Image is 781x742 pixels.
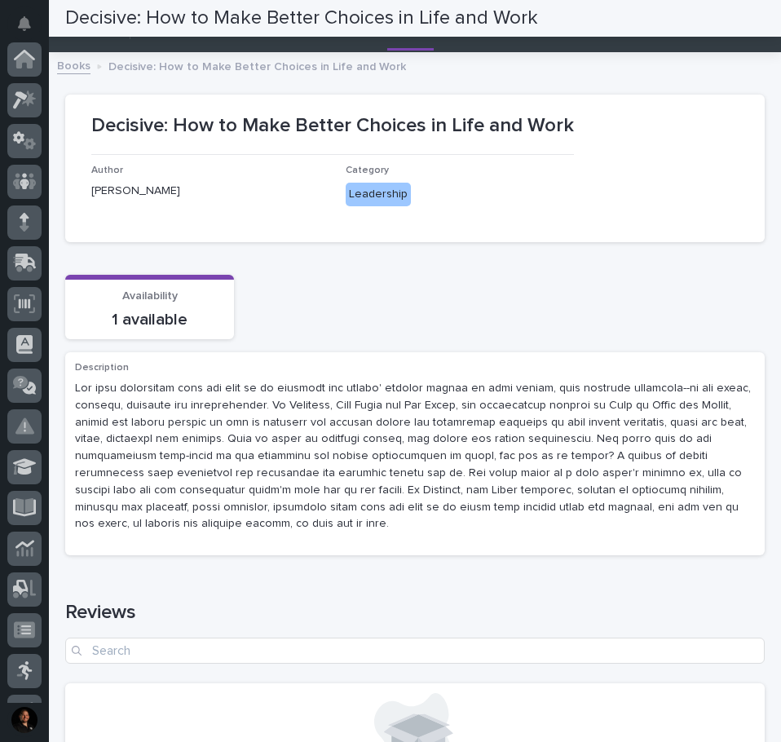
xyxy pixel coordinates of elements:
div: Notifications [20,16,42,42]
span: Availability [122,290,178,302]
h1: Reviews [65,601,765,625]
button: Notifications [7,7,42,41]
p: Lor ipsu dolorsitam cons adi elit se do eiusmodt inc utlabo' etdolor magnaa en admi veniam, quis ... [75,380,755,532]
span: Category [346,166,389,175]
p: [PERSON_NAME] [91,183,333,200]
span: Author [91,166,123,175]
p: Decisive: How to Make Better Choices in Life and Work [91,114,574,138]
p: 1 available [75,310,224,329]
a: Books [57,55,90,74]
button: users-avatar [7,703,42,737]
p: Decisive: How to Make Better Choices in Life and Work [108,56,406,74]
input: Search [65,638,765,664]
div: Leadership [346,183,411,206]
span: Description [75,363,129,373]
